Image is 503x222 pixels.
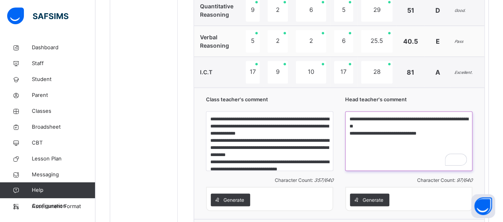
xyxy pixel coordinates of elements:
[361,30,392,52] div: 25.5
[268,30,288,52] div: 2
[407,68,414,76] span: 81
[296,30,326,52] div: 2
[32,202,95,210] span: Configuration
[32,75,95,83] span: Student
[314,177,333,183] i: 357 / 640
[32,139,95,147] span: CBT
[7,8,68,24] img: safsims
[435,37,439,45] span: E
[32,107,95,115] span: Classes
[334,61,353,83] div: 17
[454,39,463,44] i: Pass
[200,3,233,18] span: Quantitative Reasoning
[246,61,260,83] div: 17
[32,123,95,131] span: Broadsheet
[403,37,418,45] span: 40.5
[32,186,95,194] span: Help
[407,6,414,14] span: 51
[268,61,288,83] div: 9
[454,70,473,75] i: Excellent.
[363,196,383,203] span: Generate
[32,44,95,52] span: Dashboard
[200,34,229,49] span: Verbal Reasoning
[471,194,495,218] button: Open asap
[206,96,268,103] span: Class teacher's comment
[345,96,407,103] span: Head teacher's comment
[435,6,440,14] span: D
[200,69,212,75] span: I.C.T
[32,155,95,163] span: Lesson Plan
[345,111,472,171] textarea: To enrich screen reader interactions, please activate Accessibility in Grammarly extension settings
[32,60,95,68] span: Staff
[361,61,392,83] div: 28
[246,30,260,52] div: 5
[417,177,472,183] span: Character Count:
[275,177,333,183] span: Character Count:
[456,177,472,183] i: 97 / 640
[454,8,466,13] i: Good.
[296,61,326,83] div: 10
[435,68,440,76] span: A
[223,196,244,203] span: Generate
[334,30,353,52] div: 6
[32,171,95,179] span: Messaging
[32,91,95,99] span: Parent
